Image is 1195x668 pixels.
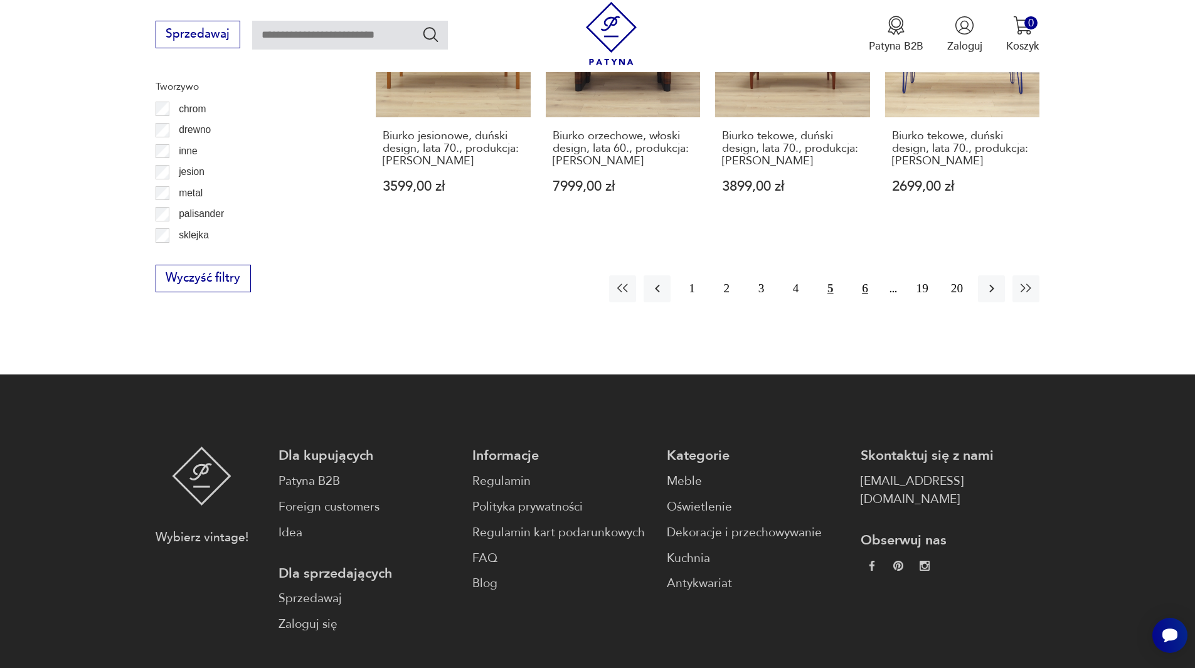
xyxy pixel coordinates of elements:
div: 0 [1024,16,1038,29]
a: FAQ [472,549,651,568]
button: 3 [748,275,775,302]
button: 5 [817,275,844,302]
button: 2 [713,275,740,302]
a: Regulamin kart podarunkowych [472,524,651,542]
p: Koszyk [1006,39,1039,53]
a: Kuchnia [667,549,846,568]
p: palisander [179,206,224,222]
p: Wybierz vintage! [156,529,248,547]
a: Idea [279,524,457,542]
h3: Biurko tekowe, duński design, lata 70., produkcja: [PERSON_NAME] [722,130,863,168]
p: Kategorie [667,447,846,465]
p: Zaloguj [947,39,982,53]
img: Patyna - sklep z meblami i dekoracjami vintage [580,2,643,65]
img: Ikona medalu [886,16,906,35]
a: Blog [472,575,651,593]
a: [EMAIL_ADDRESS][DOMAIN_NAME] [861,472,1039,509]
button: 19 [909,275,936,302]
a: Ikona medaluPatyna B2B [869,16,923,53]
button: Patyna B2B [869,16,923,53]
p: chrom [179,101,206,117]
button: Sprzedawaj [156,21,240,48]
button: 4 [782,275,809,302]
p: jesion [179,164,204,180]
img: Patyna - sklep z meblami i dekoracjami vintage [172,447,231,506]
p: 3599,00 zł [383,180,524,193]
button: 1 [678,275,705,302]
img: Ikonka użytkownika [955,16,974,35]
a: Sprzedawaj [156,30,240,40]
p: sklejka [179,227,209,243]
p: Skontaktuj się z nami [861,447,1039,465]
p: Patyna B2B [869,39,923,53]
h3: Biurko tekowe, duński design, lata 70., produkcja: [PERSON_NAME] [892,130,1033,168]
h3: Biurko jesionowe, duński design, lata 70., produkcja: [PERSON_NAME] [383,130,524,168]
a: Patyna B2B [279,472,457,490]
img: c2fd9cf7f39615d9d6839a72ae8e59e5.webp [920,561,930,571]
a: Oświetlenie [667,498,846,516]
h3: Biurko orzechowe, włoski design, lata 60., produkcja: [PERSON_NAME] [553,130,694,168]
button: Szukaj [422,25,440,43]
img: 37d27d81a828e637adc9f9cb2e3d3a8a.webp [893,561,903,571]
a: Zaloguj się [279,615,457,634]
a: Meble [667,472,846,490]
a: Dekoracje i przechowywanie [667,524,846,542]
p: Tworzywo [156,78,340,95]
p: Obserwuj nas [861,531,1039,549]
button: Zaloguj [947,16,982,53]
p: 3899,00 zł [722,180,863,193]
p: Informacje [472,447,651,465]
p: Dla sprzedających [279,565,457,583]
p: drewno [179,122,211,138]
a: Polityka prywatności [472,498,651,516]
a: Regulamin [472,472,651,490]
a: Foreign customers [279,498,457,516]
p: inne [179,143,197,159]
p: 2699,00 zł [892,180,1033,193]
button: 6 [851,275,878,302]
p: szkło [179,248,201,265]
button: 20 [943,275,970,302]
img: da9060093f698e4c3cedc1453eec5031.webp [867,561,877,571]
img: Ikona koszyka [1013,16,1033,35]
button: Wyczyść filtry [156,265,251,292]
p: 7999,00 zł [553,180,694,193]
p: metal [179,185,203,201]
iframe: Smartsupp widget button [1152,618,1187,653]
button: 0Koszyk [1006,16,1039,53]
p: Dla kupujących [279,447,457,465]
a: Sprzedawaj [279,590,457,608]
a: Antykwariat [667,575,846,593]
